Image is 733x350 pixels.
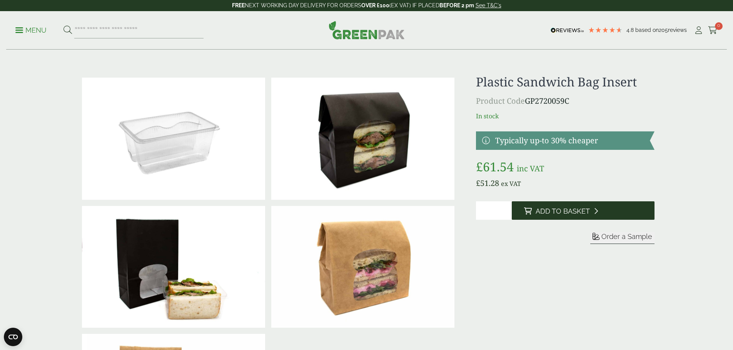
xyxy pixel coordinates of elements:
strong: BEFORE 2 pm [439,2,474,8]
img: IMG_5929 (Large) [82,206,265,328]
span: 0 [715,22,723,30]
bdi: 51.28 [476,178,499,188]
strong: FREE [232,2,245,8]
img: Laminated Black Sandwich Bag [271,78,454,200]
p: Menu [15,26,47,35]
span: ex VAT [501,179,521,188]
span: 4.8 [626,27,635,33]
img: Plastic Sandwich Bag Insert [82,78,265,200]
p: In stock [476,111,654,121]
img: REVIEWS.io [551,28,584,33]
span: £ [476,178,480,188]
span: reviews [668,27,687,33]
span: Order a Sample [601,232,652,241]
img: Laminated Kraft Sandwich Bag [271,206,454,328]
button: Order a Sample [590,232,655,244]
bdi: 61.54 [476,158,514,175]
div: 4.79 Stars [588,27,623,33]
span: Based on [635,27,659,33]
strong: OVER £100 [361,2,389,8]
p: GP2720059C [476,95,654,107]
a: See T&C's [476,2,501,8]
h1: Plastic Sandwich Bag Insert [476,75,654,89]
i: Cart [708,27,718,34]
button: Open CMP widget [4,328,22,346]
img: GreenPak Supplies [329,21,405,39]
span: £ [476,158,483,175]
button: Add to Basket [512,201,655,220]
span: Add to Basket [536,207,590,216]
span: Product Code [476,96,525,106]
span: 205 [659,27,668,33]
a: 0 [708,25,718,36]
i: My Account [694,27,703,34]
a: Menu [15,26,47,33]
span: inc VAT [517,163,544,174]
